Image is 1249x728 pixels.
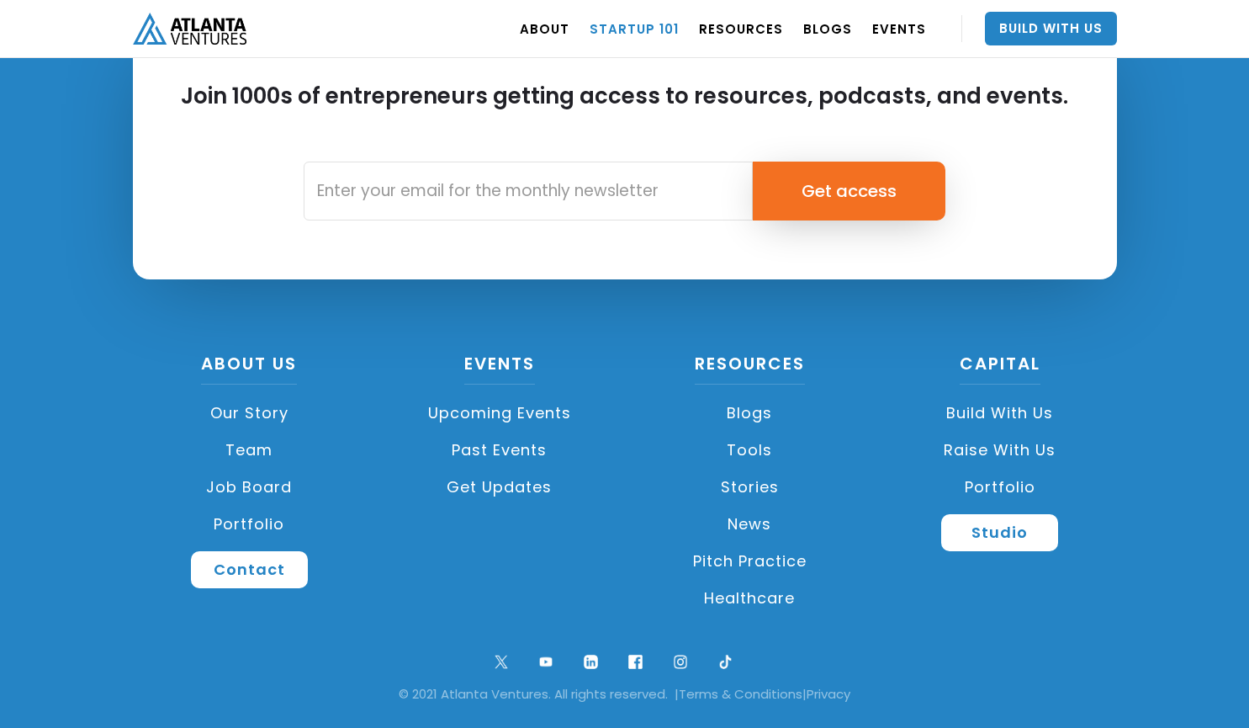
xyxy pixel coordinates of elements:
a: Get Updates [383,469,617,506]
a: Team [133,432,367,469]
a: Raise with Us [883,432,1117,469]
a: Studio [941,514,1058,551]
a: Startup 101 [590,5,679,52]
a: Tools [633,432,867,469]
input: Enter your email for the monthly newsletter [304,162,753,221]
input: Get access [753,162,945,221]
a: EVENTS [872,5,926,52]
a: Job Board [133,469,367,506]
a: Privacy [807,685,850,703]
a: Resources [695,352,805,385]
a: Past Events [383,432,617,469]
a: RESOURCES [699,5,783,52]
a: Build With Us [985,12,1117,45]
form: Email Form [304,162,945,221]
img: youtube symbol [535,651,558,673]
a: Portfolio [883,469,1117,506]
a: Blogs [633,395,867,432]
a: Contact [191,551,308,588]
img: ig symbol [669,651,692,673]
a: Events [464,352,535,385]
img: linkedin logo [580,651,602,673]
img: tik tok logo [714,651,737,673]
a: Upcoming Events [383,395,617,432]
img: facebook logo [624,651,647,673]
a: Healthcare [633,580,867,617]
div: © 2021 Atlanta Ventures. All rights reserved. | | [25,686,1224,703]
a: Build with us [883,395,1117,432]
a: Portfolio [133,506,367,543]
a: CAPITAL [960,352,1040,385]
a: About US [201,352,297,385]
a: Pitch Practice [633,543,867,580]
a: Terms & Conditions [679,685,802,703]
a: BLOGS [803,5,852,52]
a: ABOUT [520,5,569,52]
a: News [633,506,867,543]
a: Our Story [133,395,367,432]
a: Stories [633,469,867,506]
h2: Join 1000s of entrepreneurs getting access to resources, podcasts, and events. [181,82,1068,141]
